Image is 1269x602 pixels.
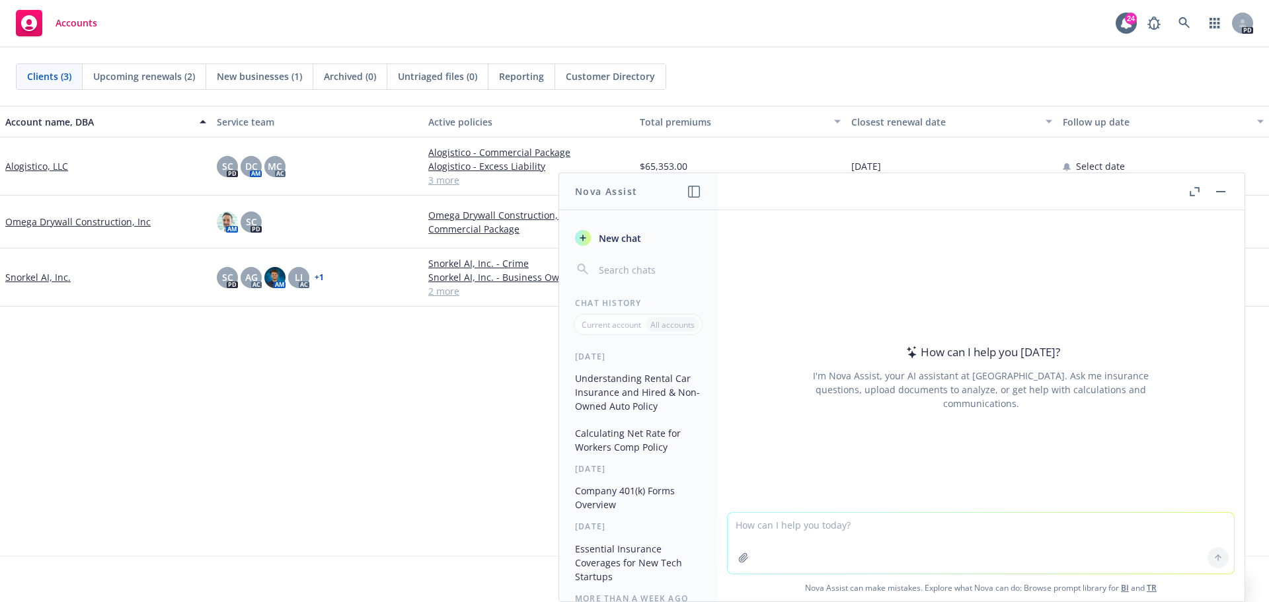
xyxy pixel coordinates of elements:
input: Search chats [596,260,701,279]
a: 2 more [428,284,629,298]
button: Total premiums [634,106,846,137]
span: Reporting [499,69,544,83]
div: Total premiums [640,115,826,129]
h1: Nova Assist [575,184,637,198]
span: [DATE] [851,159,881,173]
span: LI [295,270,303,284]
span: SC [222,159,233,173]
a: Switch app [1202,10,1228,36]
a: 3 more [428,173,629,187]
button: Understanding Rental Car Insurance and Hired & Non-Owned Auto Policy [570,367,707,417]
span: DC [245,159,258,173]
span: Upcoming renewals (2) [93,69,195,83]
span: SC [246,215,257,229]
a: Omega Drywall Construction, Inc [5,215,151,229]
a: BI [1121,582,1129,593]
div: Account name, DBA [5,115,192,129]
span: Untriaged files (0) [398,69,477,83]
span: Accounts [56,18,97,28]
img: photo [264,267,286,288]
span: AG [245,270,258,284]
span: Archived (0) [324,69,376,83]
div: Service team [217,115,418,129]
div: [DATE] [559,351,717,362]
div: Closest renewal date [851,115,1038,129]
button: Company 401(k) Forms Overview [570,480,707,515]
a: Alogistico - Commercial Package [428,145,629,159]
a: Report a Bug [1141,10,1167,36]
a: Accounts [11,5,102,42]
span: Customer Directory [566,69,655,83]
span: New businesses (1) [217,69,302,83]
div: Active policies [428,115,629,129]
button: Service team [211,106,423,137]
img: photo [217,211,238,233]
div: I'm Nova Assist, your AI assistant at [GEOGRAPHIC_DATA]. Ask me insurance questions, upload docum... [795,369,1167,410]
div: Chat History [559,297,717,309]
span: Clients (3) [27,69,71,83]
button: Active policies [423,106,634,137]
span: Nova Assist can make mistakes. Explore what Nova can do: Browse prompt library for and [722,574,1239,601]
p: All accounts [650,319,695,330]
span: Select date [1076,159,1125,173]
a: + 1 [315,274,324,282]
a: Snorkel AI, Inc. [5,270,71,284]
button: Calculating Net Rate for Workers Comp Policy [570,422,707,458]
div: [DATE] [559,521,717,532]
a: Omega Drywall Construction, Inc - Commercial Package [428,208,629,236]
span: SC [222,270,233,284]
span: $65,353.00 [640,159,687,173]
div: 24 [1125,13,1137,24]
span: MC [268,159,282,173]
button: Follow up date [1057,106,1269,137]
button: Essential Insurance Coverages for New Tech Startups [570,538,707,587]
div: How can I help you [DATE]? [902,344,1060,361]
div: Follow up date [1063,115,1249,129]
button: New chat [570,226,707,250]
span: New chat [596,231,641,245]
a: TR [1147,582,1157,593]
button: Closest renewal date [846,106,1057,137]
a: Snorkel AI, Inc. - Crime [428,256,629,270]
a: Alogistico - Excess Liability [428,159,629,173]
a: Search [1171,10,1198,36]
div: [DATE] [559,463,717,474]
a: Snorkel AI, Inc. - Business Owners [428,270,629,284]
p: Current account [582,319,641,330]
a: Alogistico, LLC [5,159,68,173]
